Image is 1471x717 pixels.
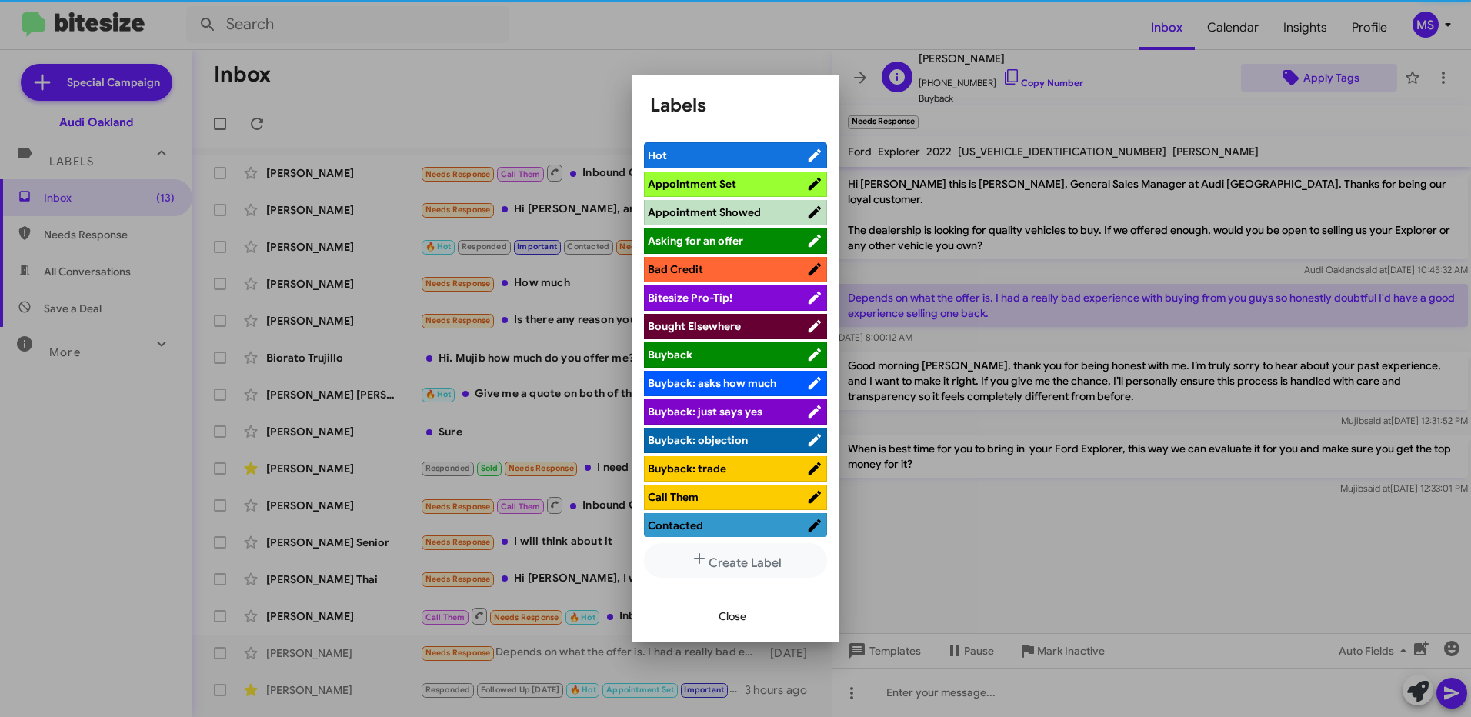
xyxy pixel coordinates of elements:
[648,234,743,248] span: Asking for an offer
[644,543,827,578] button: Create Label
[648,490,699,504] span: Call Them
[648,205,761,219] span: Appointment Showed
[648,319,741,333] span: Bought Elsewhere
[648,177,736,191] span: Appointment Set
[706,602,759,630] button: Close
[719,602,746,630] span: Close
[648,462,726,475] span: Buyback: trade
[650,93,821,118] h1: Labels
[648,519,703,532] span: Contacted
[648,433,748,447] span: Buyback: objection
[648,405,762,419] span: Buyback: just says yes
[648,262,703,276] span: Bad Credit
[648,376,776,390] span: Buyback: asks how much
[648,291,732,305] span: Bitesize Pro-Tip!
[648,348,692,362] span: Buyback
[648,148,667,162] span: Hot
